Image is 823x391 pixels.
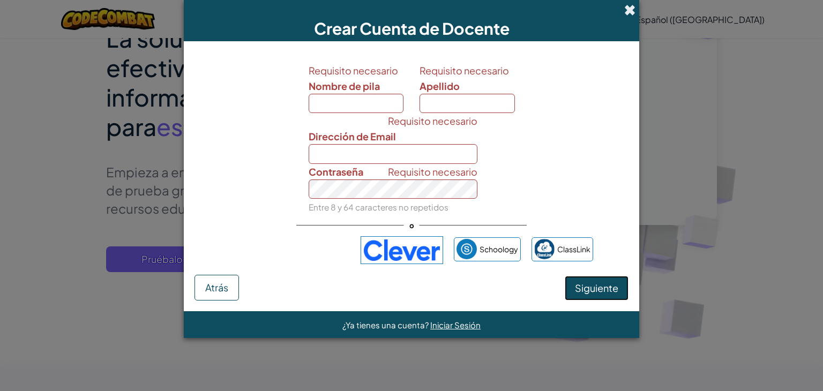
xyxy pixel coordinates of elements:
span: Contraseña [309,166,363,178]
span: Requisito necesario [420,63,515,78]
img: classlink-logo-small.png [534,239,555,259]
span: o [404,217,420,233]
span: Requisito necesario [309,63,404,78]
a: Iniciar Sesión [430,320,481,330]
span: ¿Ya tienes una cuenta? [342,320,430,330]
span: Nombre de pila [309,80,380,92]
span: ClassLink [557,242,590,257]
span: Apellido [420,80,460,92]
span: Dirección de Email [309,130,396,142]
iframe: Botón Iniciar sesión con Google [225,238,355,262]
span: Crear Cuenta de Docente [314,18,510,39]
button: Atrás [194,275,239,300]
button: Siguiente [565,276,629,300]
span: Schoology [480,242,518,257]
span: Siguiente [575,282,618,294]
img: clever-logo-blue.png [361,236,443,264]
small: Entre 8 y 64 caracteres no repetidos [309,202,448,212]
span: Requisito necesario [388,113,477,129]
span: Requisito necesario [388,164,477,179]
img: schoology.png [457,239,477,259]
span: Atrás [205,281,228,294]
